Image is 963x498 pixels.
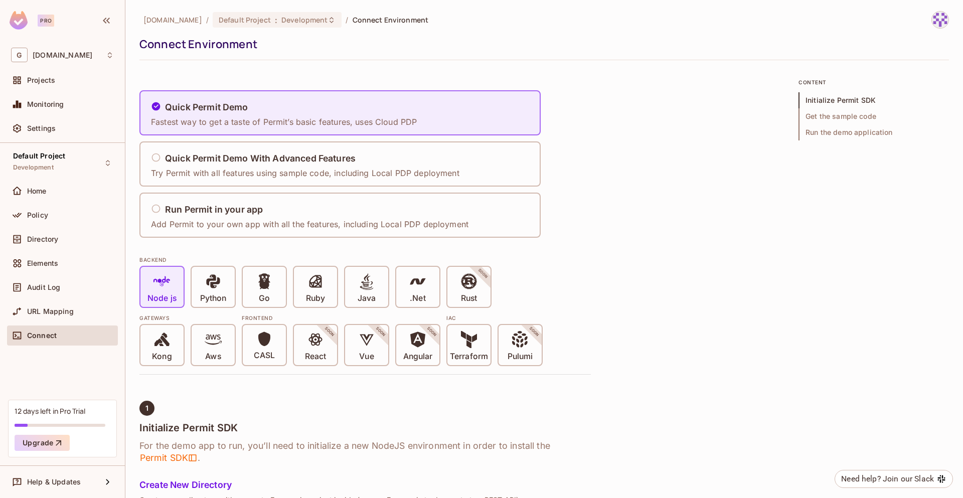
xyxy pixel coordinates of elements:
span: Directory [27,235,58,243]
div: 12 days left in Pro Trial [15,406,85,416]
span: Initialize Permit SDK [798,92,949,108]
span: Help & Updates [27,478,81,486]
li: / [206,15,209,25]
span: Default Project [13,152,65,160]
span: G [11,48,28,62]
span: Policy [27,211,48,219]
button: Upgrade [15,435,70,451]
span: Development [13,163,54,172]
p: content [798,78,949,86]
p: Kong [152,352,172,362]
h5: Quick Permit Demo With Advanced Features [165,153,356,163]
span: SOON [361,312,400,352]
span: 1 [145,404,148,412]
h6: For the demo app to run, you’ll need to initialize a new NodeJS environment in order to install t... [139,440,591,464]
h4: Initialize Permit SDK [139,422,591,434]
p: Terraform [450,352,488,362]
span: Monitoring [27,100,64,108]
p: Ruby [306,293,325,303]
span: Workspace: gnapi.tech [33,51,92,59]
span: SOON [515,312,554,352]
h5: Create New Directory [139,480,591,490]
p: React [305,352,326,362]
p: Python [200,293,226,303]
div: Pro [38,15,54,27]
span: Development [281,15,328,25]
div: BACKEND [139,256,591,264]
span: Home [27,187,47,195]
span: Audit Log [27,283,60,291]
p: Try Permit with all features using sample code, including Local PDP deployment [151,168,459,179]
p: CASL [254,351,275,361]
div: Need help? Join our Slack [841,473,934,485]
p: Fastest way to get a taste of Permit’s basic features, uses Cloud PDP [151,116,417,127]
span: Elements [27,259,58,267]
p: Angular [403,352,433,362]
p: Java [358,293,376,303]
span: URL Mapping [27,307,74,315]
span: Permit SDK [139,452,198,464]
span: SOON [310,312,349,352]
div: Connect Environment [139,37,944,52]
span: SOON [412,312,451,352]
div: Frontend [242,314,440,322]
span: Get the sample code [798,108,949,124]
li: / [346,15,348,25]
p: Vue [359,352,374,362]
span: SOON [463,254,503,293]
p: Aws [205,352,221,362]
h5: Run Permit in your app [165,205,263,215]
p: Pulumi [508,352,533,362]
img: SReyMgAAAABJRU5ErkJggg== [10,11,28,30]
span: Connect Environment [353,15,429,25]
img: rishabh.shukla@gnapi.tech [932,12,948,28]
span: : [274,16,278,24]
p: Add Permit to your own app with all the features, including Local PDP deployment [151,219,468,230]
h5: Quick Permit Demo [165,102,248,112]
span: Run the demo application [798,124,949,140]
span: the active workspace [143,15,202,25]
div: Gateways [139,314,236,322]
p: Go [259,293,270,303]
p: .Net [410,293,425,303]
p: Node js [147,293,177,303]
span: Default Project [219,15,271,25]
span: Connect [27,331,57,340]
p: Rust [461,293,477,303]
div: IAC [446,314,543,322]
span: Settings [27,124,56,132]
span: Projects [27,76,55,84]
